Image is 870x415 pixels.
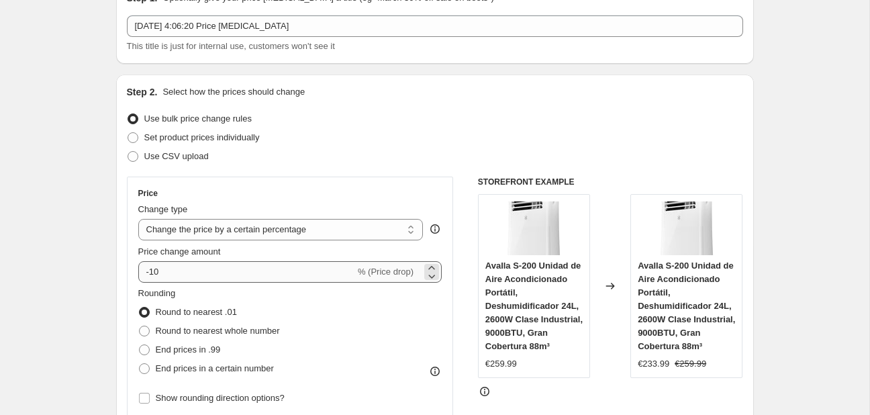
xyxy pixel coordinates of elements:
[638,357,669,371] div: €233.99
[675,357,706,371] strike: €259.99
[485,261,583,351] span: Avalla S-200 Unidad de Aire Acondicionado Portátil, Deshumidificador 24L, 2600W Clase Industrial,...
[478,177,743,187] h6: STOREFRONT EXAMPLE
[127,15,743,37] input: 30% off holiday sale
[156,326,280,336] span: Round to nearest whole number
[507,201,561,255] img: 61N5x8MJykL._AC_SL1500_80x.jpg
[156,307,237,317] span: Round to nearest .01
[162,85,305,99] p: Select how the prices should change
[138,261,355,283] input: -15
[138,288,176,298] span: Rounding
[144,151,209,161] span: Use CSV upload
[485,357,517,371] div: €259.99
[638,261,735,351] span: Avalla S-200 Unidad de Aire Acondicionado Portátil, Deshumidificador 24L, 2600W Clase Industrial,...
[428,222,442,236] div: help
[138,188,158,199] h3: Price
[127,41,335,51] span: This title is just for internal use, customers won't see it
[127,85,158,99] h2: Step 2.
[144,132,260,142] span: Set product prices individually
[156,344,221,355] span: End prices in .99
[144,113,252,124] span: Use bulk price change rules
[156,363,274,373] span: End prices in a certain number
[138,246,221,257] span: Price change amount
[660,201,714,255] img: 61N5x8MJykL._AC_SL1500_80x.jpg
[156,393,285,403] span: Show rounding direction options?
[138,204,188,214] span: Change type
[358,267,414,277] span: % (Price drop)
